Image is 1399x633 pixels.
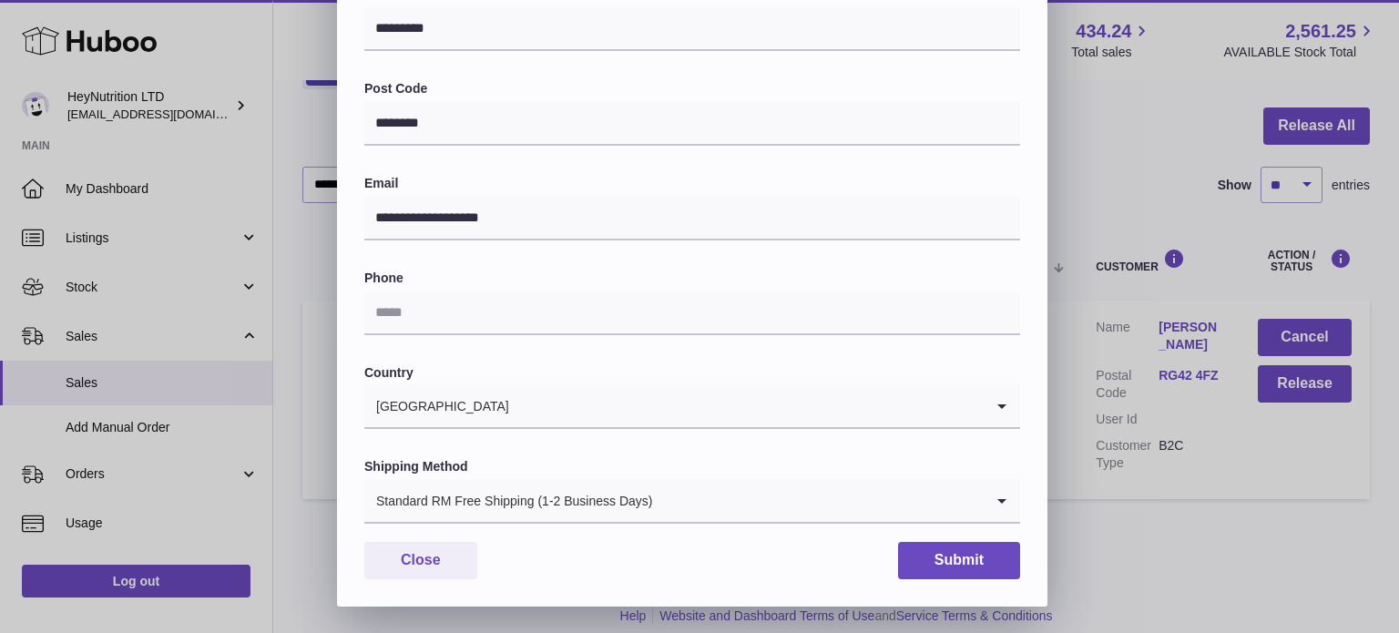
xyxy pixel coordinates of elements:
[364,270,1020,287] label: Phone
[898,542,1020,579] button: Submit
[364,542,477,579] button: Close
[364,364,1020,382] label: Country
[364,480,1020,524] div: Search for option
[364,385,510,427] span: [GEOGRAPHIC_DATA]
[364,175,1020,192] label: Email
[364,480,653,522] span: Standard RM Free Shipping (1-2 Business Days)
[364,80,1020,97] label: Post Code
[510,385,984,427] input: Search for option
[364,458,1020,475] label: Shipping Method
[364,385,1020,429] div: Search for option
[653,480,984,522] input: Search for option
